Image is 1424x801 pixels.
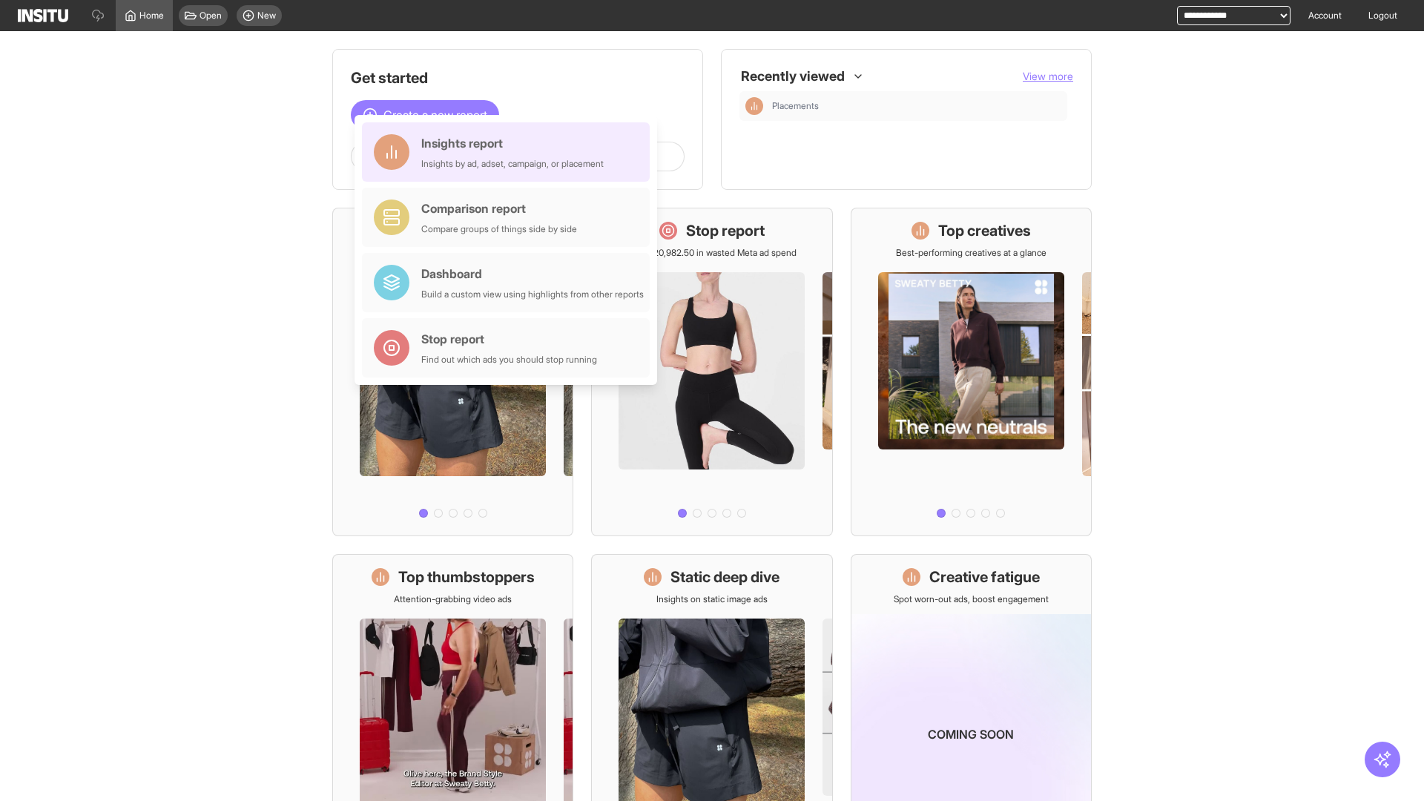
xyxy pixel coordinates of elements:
[421,265,644,283] div: Dashboard
[938,220,1031,241] h1: Top creatives
[851,208,1092,536] a: Top creativesBest-performing creatives at a glance
[351,100,499,130] button: Create a new report
[421,200,577,217] div: Comparison report
[421,223,577,235] div: Compare groups of things side by side
[18,9,68,22] img: Logo
[398,567,535,587] h1: Top thumbstoppers
[257,10,276,22] span: New
[656,593,768,605] p: Insights on static image ads
[421,289,644,300] div: Build a custom view using highlights from other reports
[421,330,597,348] div: Stop report
[139,10,164,22] span: Home
[627,247,797,259] p: Save £20,982.50 in wasted Meta ad spend
[772,100,1061,112] span: Placements
[383,106,487,124] span: Create a new report
[896,247,1046,259] p: Best-performing creatives at a glance
[772,100,819,112] span: Placements
[1023,69,1073,84] button: View more
[591,208,832,536] a: Stop reportSave £20,982.50 in wasted Meta ad spend
[351,67,685,88] h1: Get started
[394,593,512,605] p: Attention-grabbing video ads
[332,208,573,536] a: What's live nowSee all active ads instantly
[421,158,604,170] div: Insights by ad, adset, campaign, or placement
[1023,70,1073,82] span: View more
[421,134,604,152] div: Insights report
[670,567,779,587] h1: Static deep dive
[421,354,597,366] div: Find out which ads you should stop running
[200,10,222,22] span: Open
[686,220,765,241] h1: Stop report
[745,97,763,115] div: Insights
